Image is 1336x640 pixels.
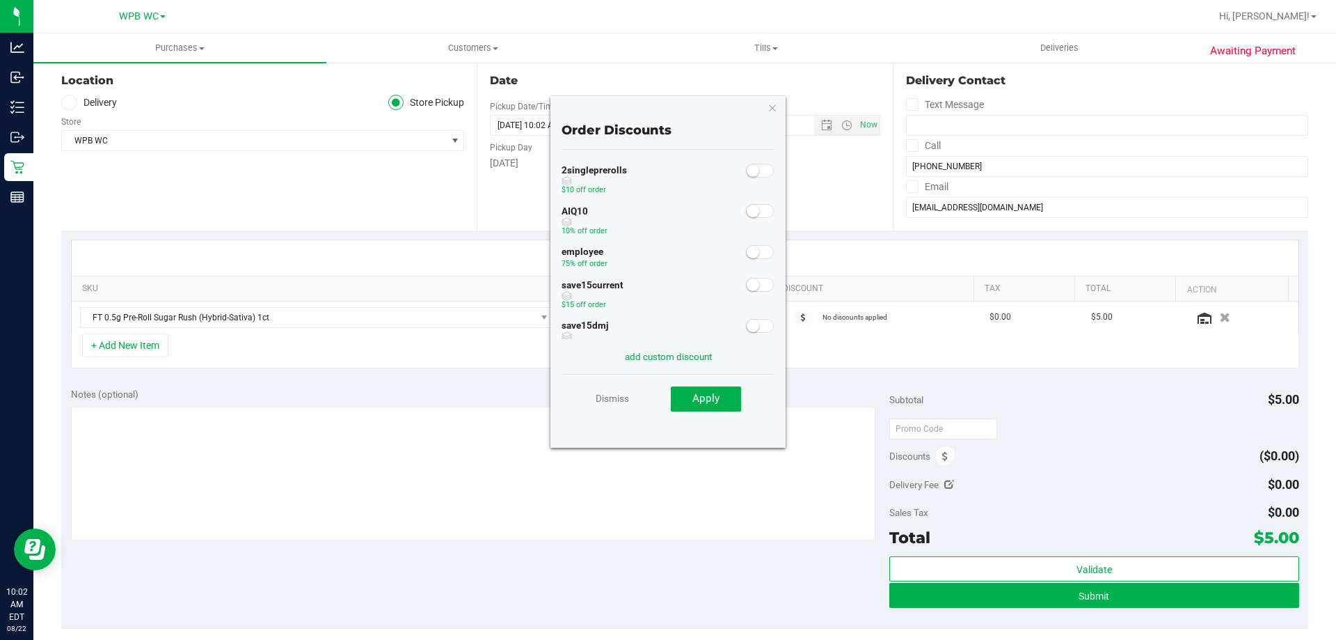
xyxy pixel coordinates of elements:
[490,141,532,154] label: Pickup Day
[814,120,838,131] span: Open the date view
[889,507,928,518] span: Sales Tax
[82,334,168,357] button: + Add New Item
[33,33,326,63] a: Purchases
[562,176,627,186] span: discount can be used with other discounts
[625,351,712,362] a: add custom discount
[14,529,56,570] iframe: Resource center
[1259,448,1299,463] span: ($0.00)
[10,100,24,114] inline-svg: Inventory
[562,300,606,309] span: $15 off order
[783,283,969,295] a: Discount
[985,283,1069,295] a: Tax
[82,283,553,295] a: SKU
[1219,10,1310,22] span: Hi, [PERSON_NAME]!
[596,386,629,411] a: Dismiss
[1268,392,1299,407] span: $5.00
[1076,564,1112,575] span: Validate
[562,205,607,242] div: AIQ10
[61,116,81,128] label: Store
[913,33,1206,63] a: Deliveries
[1091,311,1113,324] span: $5.00
[822,313,887,321] span: No discounts applied
[944,480,954,490] i: Edit Delivery Fee
[1021,42,1097,54] span: Deliveries
[388,95,465,111] label: Store Pickup
[620,42,912,54] span: Tills
[889,583,1298,608] button: Submit
[10,190,24,204] inline-svg: Reports
[62,131,446,150] span: WPB WC
[61,95,117,111] label: Delivery
[10,160,24,174] inline-svg: Retail
[834,120,858,131] span: Open the time view
[562,291,623,301] span: discount can be used with other discounts
[1175,276,1287,302] th: Action
[889,479,939,490] span: Delivery Fee
[906,95,984,115] label: Text Message
[562,124,774,138] h4: Order Discounts
[81,308,536,327] span: FT 0.5g Pre-Roll Sugar Rush (Hybrid-Sativa) 1ct
[562,226,607,235] span: 10% off order
[326,33,619,63] a: Customers
[490,156,880,171] div: [DATE]
[989,311,1011,324] span: $0.00
[33,42,326,54] span: Purchases
[490,72,880,89] div: Date
[10,40,24,54] inline-svg: Analytics
[1210,43,1296,59] span: Awaiting Payment
[906,115,1308,136] input: Format: (999) 999-9999
[562,164,627,201] div: 2singleprerolls
[562,259,607,268] span: 75% off order
[446,131,463,150] span: select
[906,177,948,197] label: Email
[327,42,619,54] span: Customers
[857,115,880,135] span: Set Current date
[889,419,997,439] input: Promo Code
[671,387,741,412] button: Apply
[562,331,609,341] span: discount can be used with other discounts
[906,72,1308,89] div: Delivery Contact
[10,70,24,84] inline-svg: Inbound
[80,307,554,328] span: NO DATA FOUND
[889,444,930,469] span: Discounts
[906,136,941,156] label: Call
[1254,528,1299,547] span: $5.00
[10,130,24,144] inline-svg: Outbound
[1268,477,1299,492] span: $0.00
[119,10,159,22] span: WPB WC
[889,528,930,547] span: Total
[906,156,1308,177] input: Format: (999) 999-9999
[889,556,1298,582] button: Validate
[6,586,27,623] p: 10:02 AM EDT
[562,185,606,194] span: $10 off order
[889,394,923,405] span: Subtotal
[619,33,912,63] a: Tills
[562,217,607,227] span: discount can be used with other discounts
[1085,283,1170,295] a: Total
[562,279,623,316] div: save15current
[1268,505,1299,520] span: $0.00
[692,392,719,405] span: Apply
[61,72,464,89] div: Location
[562,245,607,275] div: employee
[490,100,557,113] label: Pickup Date/Time
[562,319,609,357] div: save15dmj
[71,389,138,400] span: Notes (optional)
[6,623,27,634] p: 08/22
[1079,591,1109,602] span: Submit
